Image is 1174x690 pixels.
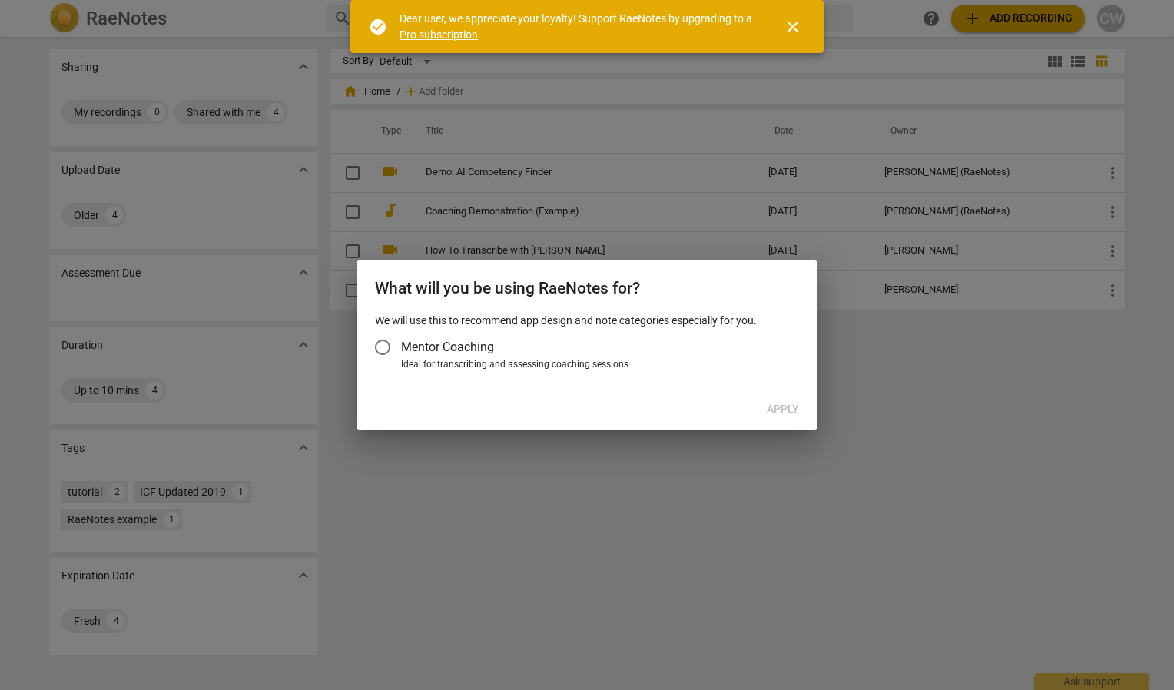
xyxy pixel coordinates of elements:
[401,358,794,372] div: Ideal for transcribing and assessing coaching sessions
[400,28,478,41] a: Pro subscription
[375,329,799,372] div: Account type
[784,18,802,36] span: close
[375,279,799,298] h2: What will you be using RaeNotes for?
[774,8,811,45] button: Close
[400,11,756,42] div: Dear user, we appreciate your loyalty! Support RaeNotes by upgrading to a
[375,313,799,329] p: We will use this to recommend app design and note categories especially for you.
[401,338,494,356] span: Mentor Coaching
[369,18,387,36] span: check_circle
